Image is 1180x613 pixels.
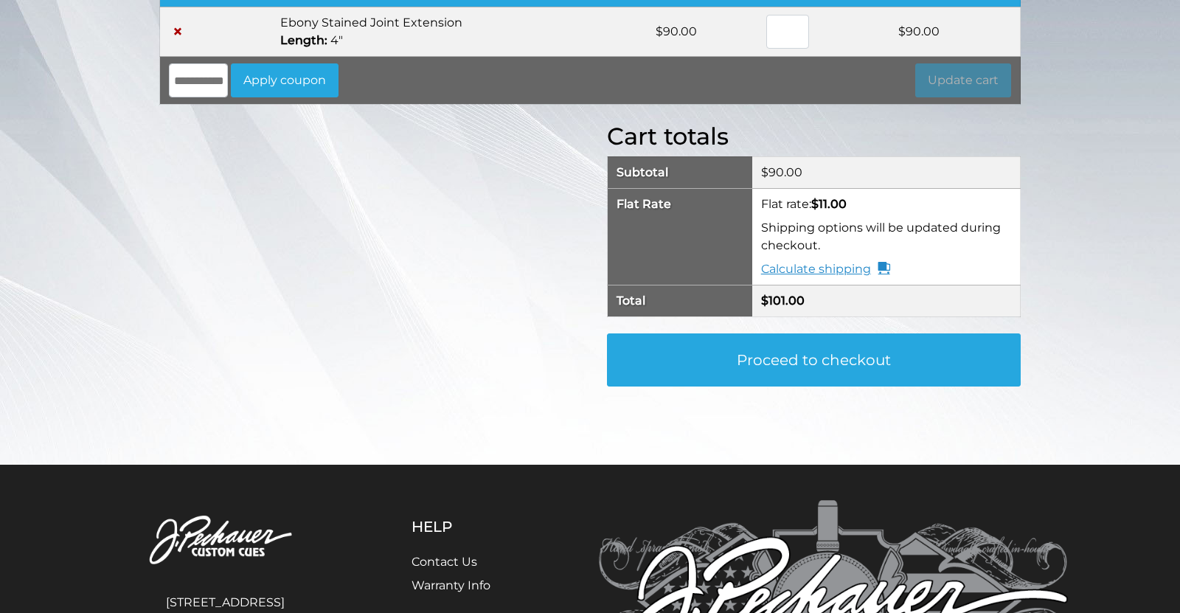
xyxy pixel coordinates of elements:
[280,32,638,49] p: 4"
[656,24,697,38] bdi: 90.00
[112,500,338,582] img: Pechauer Custom Cues
[608,156,752,188] th: Subtotal
[898,24,906,38] span: $
[412,578,490,592] a: Warranty Info
[761,294,805,308] bdi: 101.00
[231,63,339,97] button: Apply coupon
[280,32,327,49] dt: Length:
[811,197,819,211] span: $
[608,285,752,316] th: Total
[656,24,663,38] span: $
[761,165,768,179] span: $
[607,333,1021,387] a: Proceed to checkout
[761,260,890,278] a: Calculate shipping
[607,122,1021,150] h2: Cart totals
[898,24,940,38] bdi: 90.00
[761,165,802,179] bdi: 90.00
[766,15,809,49] input: Product quantity
[271,7,647,56] td: Ebony Stained Joint Extension
[412,518,526,536] h5: Help
[761,197,847,211] label: Flat rate:
[811,197,847,211] bdi: 11.00
[412,555,477,569] a: Contact Us
[169,23,187,41] a: Remove Ebony Stained Joint Extension from cart
[761,219,1011,254] p: Shipping options will be updated during checkout.
[915,63,1011,97] button: Update cart
[608,188,752,285] th: Flat Rate
[761,294,768,308] span: $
